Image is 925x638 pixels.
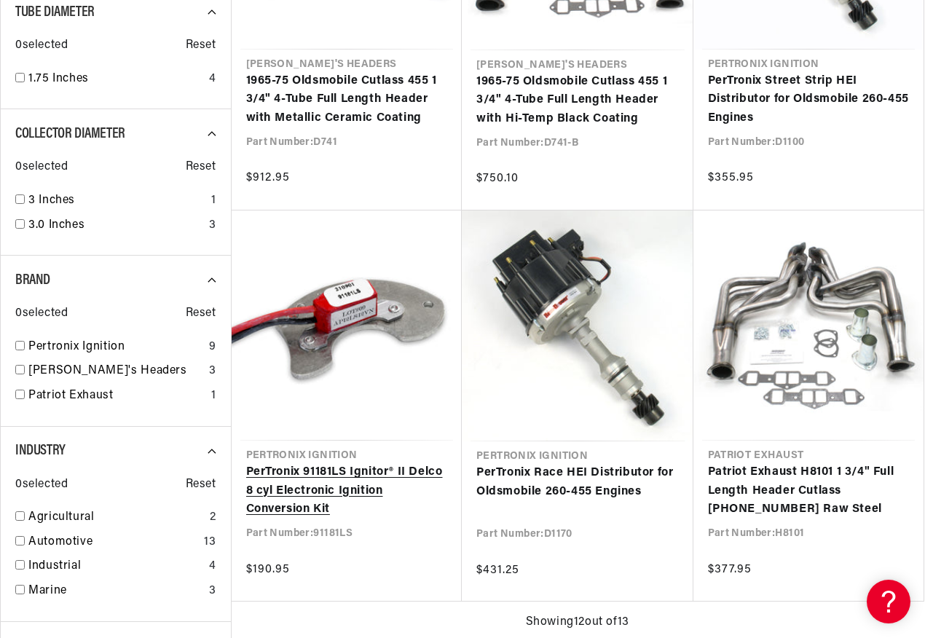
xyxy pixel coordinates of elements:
a: PerTronix Street Strip HEI Distributor for Oldsmobile 260-455 Engines [708,72,910,128]
a: Pertronix Ignition [28,338,203,357]
div: 9 [209,338,216,357]
span: 0 selected [15,158,68,177]
div: 1 [211,387,216,406]
div: 4 [209,557,216,576]
a: Industrial [28,557,203,576]
span: Reset [186,36,216,55]
span: 0 selected [15,476,68,495]
a: [PERSON_NAME]'s Headers [28,362,203,381]
span: Industry [15,444,66,458]
div: 13 [204,533,216,552]
div: 3 [209,216,216,235]
a: 1.75 Inches [28,70,203,89]
span: Tube Diameter [15,5,95,20]
div: 1 [211,192,216,210]
div: 2 [210,508,216,527]
a: PerTronix Race HEI Distributor for Oldsmobile 260-455 Engines [476,464,679,501]
a: 3.0 Inches [28,216,203,235]
a: 1965-75 Oldsmobile Cutlass 455 1 3/4" 4-Tube Full Length Header with Hi-Temp Black Coating [476,73,679,129]
span: 0 selected [15,36,68,55]
a: 3 Inches [28,192,205,210]
a: PerTronix 91181LS Ignitor® II Delco 8 cyl Electronic Ignition Conversion Kit [246,463,448,519]
span: Reset [186,304,216,323]
div: 3 [209,582,216,601]
a: Automotive [28,533,198,552]
a: Marine [28,582,203,601]
span: Reset [186,476,216,495]
span: 0 selected [15,304,68,323]
span: Showing 12 out of 13 [526,613,629,632]
div: 3 [209,362,216,381]
span: Reset [186,158,216,177]
a: Patriot Exhaust H8101 1 3/4" Full Length Header Cutlass [PHONE_NUMBER] Raw Steel [708,463,910,519]
a: Agricultural [28,508,204,527]
a: Patriot Exhaust [28,387,205,406]
span: Collector Diameter [15,127,125,141]
a: 1965-75 Oldsmobile Cutlass 455 1 3/4" 4-Tube Full Length Header with Metallic Ceramic Coating [246,72,448,128]
span: Brand [15,273,50,288]
div: 4 [209,70,216,89]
